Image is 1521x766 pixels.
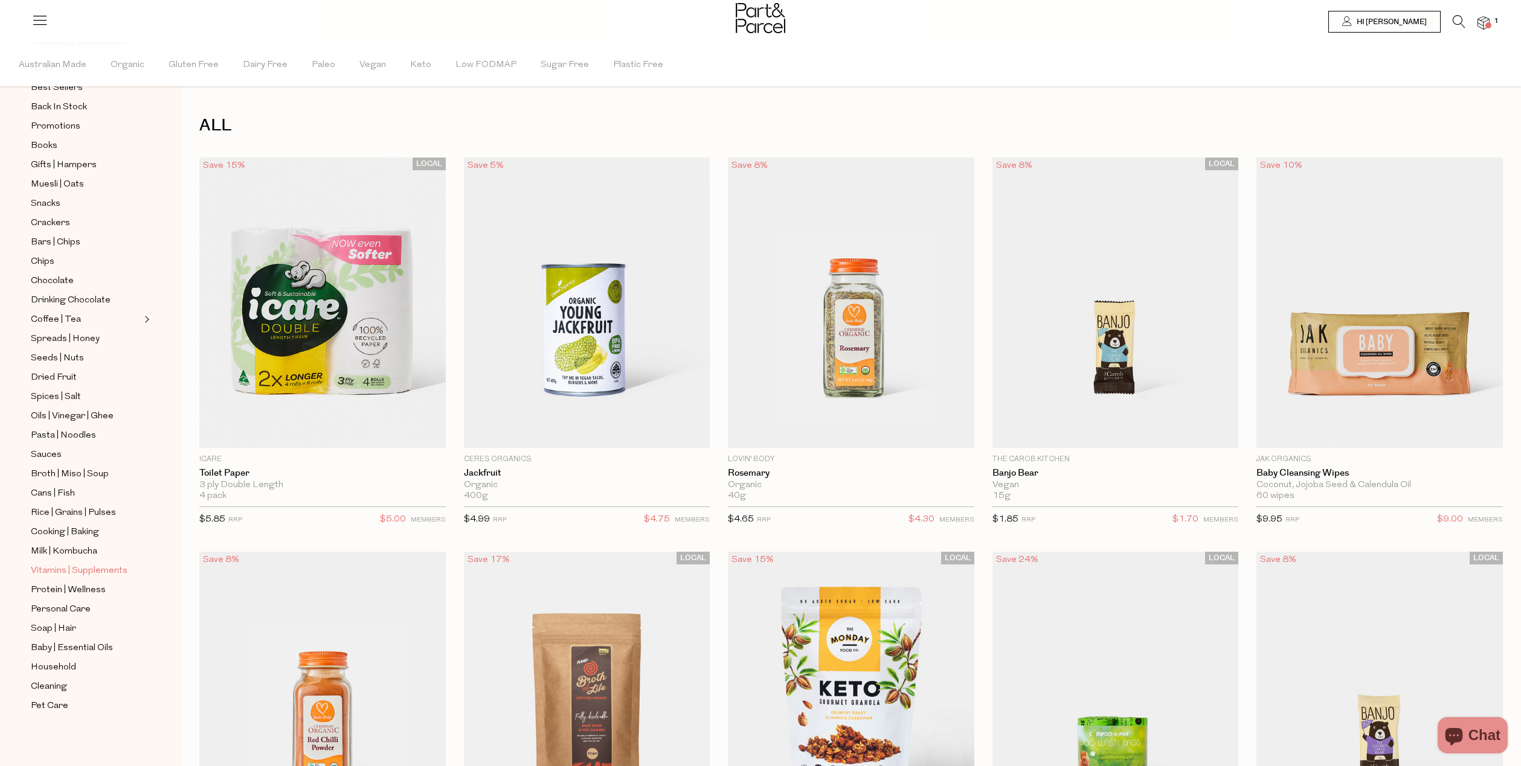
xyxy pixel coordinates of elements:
[31,80,141,95] a: Best Sellers
[31,680,67,694] span: Cleaning
[728,515,754,524] span: $4.65
[31,525,141,540] a: Cooking | Baking
[228,517,242,523] small: RRP
[31,602,141,617] a: Personal Care
[31,467,141,482] a: Broth | Miso | Soup
[31,583,106,598] span: Protein | Wellness
[1203,517,1238,523] small: MEMBERS
[31,486,141,501] a: Cans | Fish
[31,699,68,713] span: Pet Care
[908,512,934,528] span: $4.30
[941,552,974,564] span: LOCAL
[455,44,516,86] span: Low FODMAP
[992,552,1042,568] div: Save 24%
[111,44,144,86] span: Organic
[1256,552,1300,568] div: Save 8%
[31,351,84,366] span: Seeds | Nuts
[31,505,141,520] a: Rice | Grains | Pulses
[31,622,76,636] span: Soap | Hair
[1354,17,1427,27] span: Hi [PERSON_NAME]
[31,390,81,404] span: Spices | Salt
[31,487,75,501] span: Cans | Fish
[728,454,974,465] p: Lovin' Body
[199,552,243,568] div: Save 8%
[464,468,710,479] a: Jackfruit
[31,216,70,231] span: Crackers
[312,44,335,86] span: Paleo
[464,491,488,502] span: 400g
[1256,491,1294,502] span: 60 wipes
[31,100,141,115] a: Back In Stock
[31,448,62,462] span: Sauces
[992,515,1018,524] span: $1.85
[728,480,974,491] div: Organic
[359,44,386,86] span: Vegan
[541,44,589,86] span: Sugar Free
[31,467,109,482] span: Broth | Miso | Soup
[493,517,507,523] small: RRP
[1172,512,1198,528] span: $1.70
[728,468,974,479] a: Rosemary
[677,552,710,564] span: LOCAL
[31,544,141,559] a: Milk | Kombucha
[992,468,1239,479] a: Banjo Bear
[992,480,1239,491] div: Vegan
[31,409,141,424] a: Oils | Vinegar | Ghee
[31,255,54,269] span: Chips
[992,454,1239,465] p: The Carob Kitchen
[1478,16,1490,29] a: 1
[31,621,141,636] a: Soap | Hair
[1256,468,1503,479] a: Baby Cleansing Wipes
[31,119,141,134] a: Promotions
[464,454,710,465] p: Ceres Organics
[31,640,141,656] a: Baby | Essential Oils
[31,273,141,289] a: Chocolate
[1285,517,1299,523] small: RRP
[1434,717,1511,756] inbox-online-store-chat: Shopify online store chat
[31,313,81,327] span: Coffee | Tea
[31,370,141,385] a: Dried Fruit
[199,158,249,174] div: Save 15%
[992,158,1036,174] div: Save 8%
[31,138,141,153] a: Books
[1256,515,1282,524] span: $9.95
[31,506,116,520] span: Rice | Grains | Pulses
[31,312,141,327] a: Coffee | Tea
[169,44,219,86] span: Gluten Free
[199,454,446,465] p: icare
[675,517,710,523] small: MEMBERS
[1491,16,1502,27] span: 1
[31,660,76,675] span: Household
[1437,512,1463,528] span: $9.00
[31,293,141,308] a: Drinking Chocolate
[31,525,99,540] span: Cooking | Baking
[380,512,406,528] span: $5.00
[31,120,80,134] span: Promotions
[243,44,288,86] span: Dairy Free
[31,81,83,95] span: Best Sellers
[411,517,446,523] small: MEMBERS
[31,177,84,192] span: Muesli | Oats
[992,491,1011,502] span: 15g
[31,698,141,713] a: Pet Care
[31,177,141,192] a: Muesli | Oats
[31,563,141,578] a: Vitamins | Supplements
[31,641,113,656] span: Baby | Essential Oils
[1256,480,1503,491] div: Coconut, Jojoba Seed & Calendula Oil
[31,544,97,559] span: Milk | Kombucha
[31,332,100,346] span: Spreads | Honey
[31,447,141,462] a: Sauces
[1256,158,1503,448] img: Baby Cleansing Wipes
[31,660,141,675] a: Household
[464,480,710,491] div: Organic
[19,44,86,86] span: Australian Made
[1021,517,1035,523] small: RRP
[644,512,670,528] span: $4.75
[728,158,974,448] img: Rosemary
[413,158,446,170] span: LOCAL
[199,468,446,479] a: Toilet Paper
[939,517,974,523] small: MEMBERS
[31,582,141,598] a: Protein | Wellness
[410,44,431,86] span: Keto
[1256,158,1306,174] div: Save 10%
